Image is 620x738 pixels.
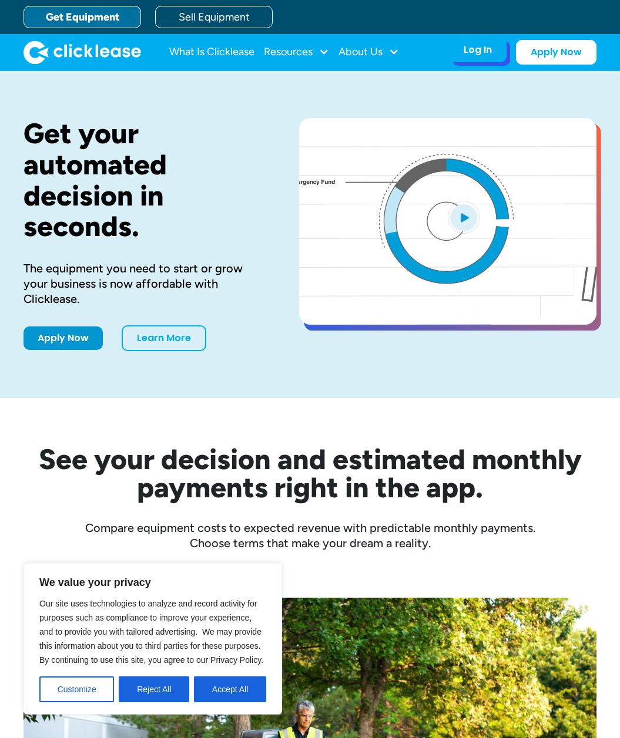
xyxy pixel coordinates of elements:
[24,41,141,64] a: home
[264,41,329,64] div: Resources
[516,40,596,65] a: Apply Now
[339,41,399,64] div: About Us
[39,599,263,665] span: Our site uses technologies to analyze and record activity for purposes such as compliance to impr...
[24,326,103,350] a: Apply Now
[464,44,492,56] div: Log In
[155,6,273,28] a: Sell Equipment
[24,41,141,64] img: Clicklease logo
[24,6,141,28] a: Get Equipment
[448,201,480,234] img: Blue play button logo on a light blue circular background
[169,41,254,64] a: What Is Clicklease
[39,575,266,589] p: We value your privacy
[299,118,596,325] a: open lightbox
[24,261,262,306] div: The equipment you need to start or grow your business is now affordable with Clicklease.
[194,676,266,702] button: Accept All
[122,325,206,351] a: Learn More
[24,445,596,501] h2: See your decision and estimated monthly payments right in the app.
[119,676,189,702] button: Reject All
[39,676,114,702] button: Customize
[24,520,596,551] div: Compare equipment costs to expected revenue with predictable monthly payments. Choose terms that ...
[24,563,282,715] div: We value your privacy
[24,118,262,242] h1: Get your automated decision in seconds.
